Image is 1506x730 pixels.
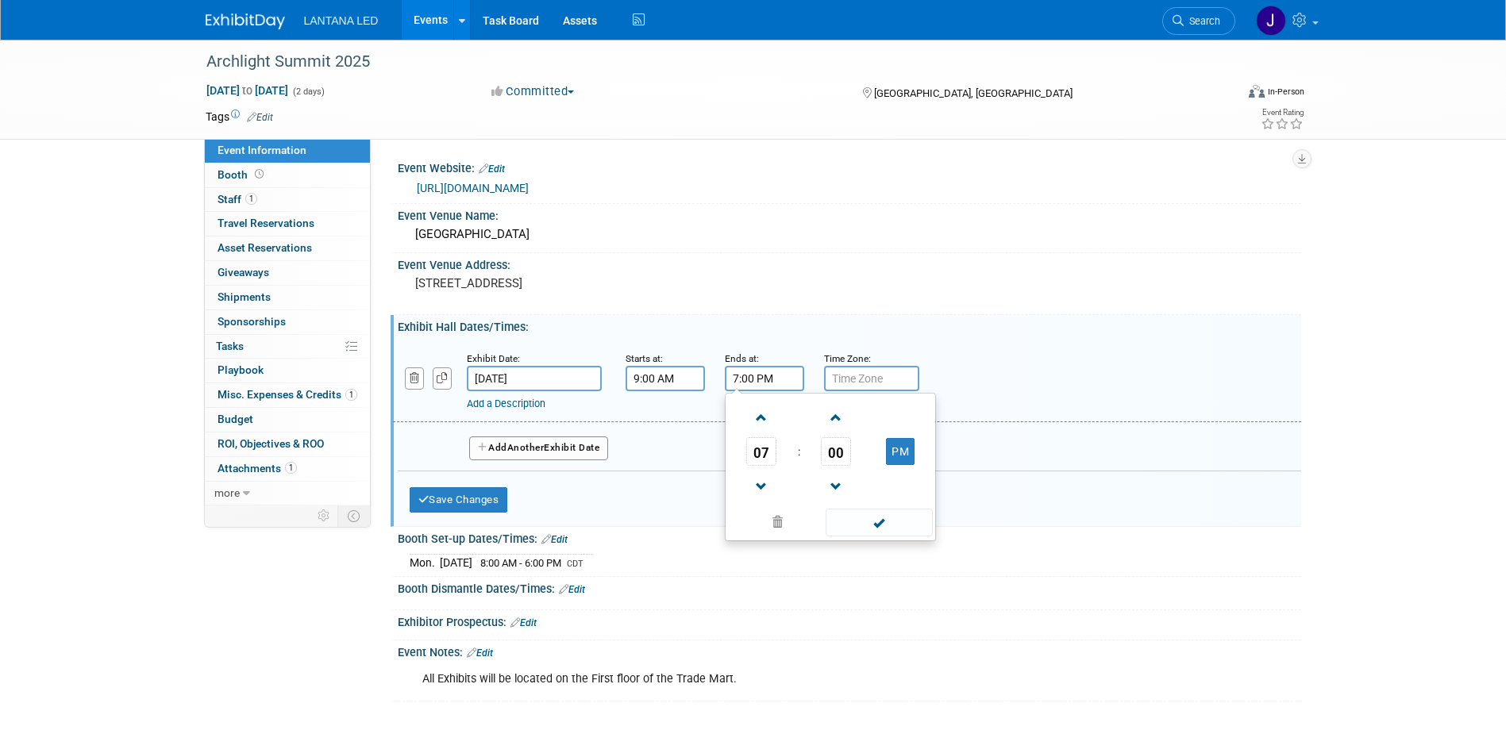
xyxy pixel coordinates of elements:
span: [DATE] [DATE] [206,83,289,98]
span: Event Information [218,144,306,156]
a: Sponsorships [205,310,370,334]
a: Budget [205,408,370,432]
span: Search [1184,15,1220,27]
a: Done [824,513,934,535]
input: Start Time [626,366,705,391]
a: Playbook [205,359,370,382]
a: ROI, Objectives & ROO [205,432,370,456]
span: Tasks [216,340,244,352]
a: Asset Reservations [205,236,370,260]
td: : [795,437,803,466]
td: Toggle Event Tabs [337,505,370,526]
span: LANTANA LED [304,14,379,27]
a: [URL][DOMAIN_NAME] [417,182,529,194]
a: Tasks [205,335,370,359]
div: Exhibitor Prospectus: [398,610,1301,631]
span: Sponsorships [218,315,286,328]
span: Attachments [218,462,297,474]
a: Edit [467,647,493,659]
a: Edit [479,163,505,175]
small: Exhibit Date: [467,353,520,364]
span: ROI, Objectives & ROO [218,437,324,450]
span: Booth not reserved yet [252,168,267,180]
button: PM [886,438,915,465]
a: Booth [205,163,370,187]
div: In-Person [1267,86,1304,98]
input: End Time [725,366,804,391]
a: Clear selection [729,512,827,534]
a: Shipments [205,286,370,309]
span: 1 [345,389,357,401]
input: Date [467,366,602,391]
a: Attachments1 [205,457,370,481]
small: Time Zone: [824,353,871,364]
a: Decrement Hour [746,466,776,506]
input: Time Zone [824,366,919,391]
a: Misc. Expenses & Credits1 [205,383,370,407]
span: 8:00 AM - 6:00 PM [480,557,561,569]
td: [DATE] [440,554,472,571]
a: Staff1 [205,188,370,212]
div: Archlight Summit 2025 [201,48,1211,76]
span: CDT [567,559,584,569]
img: Format-Inperson.png [1249,85,1265,98]
div: Booth Dismantle Dates/Times: [398,577,1301,597]
td: Tags [206,109,273,125]
div: All Exhibits will be located on the First floor of the Trade Mart. [411,663,1127,695]
a: Search [1162,7,1235,35]
a: Increment Hour [746,397,776,437]
a: Event Information [205,139,370,163]
a: Increment Minute [821,397,851,437]
a: Edit [247,112,273,123]
a: Travel Reservations [205,212,370,236]
span: Giveaways [218,266,269,279]
td: Personalize Event Tab Strip [310,505,338,526]
a: Edit [510,617,537,628]
div: Event Notes: [398,640,1301,661]
div: Event Venue Name: [398,204,1301,224]
a: Edit [559,584,585,595]
span: Misc. Expenses & Credits [218,388,357,401]
span: Playbook [218,363,264,376]
div: Exhibit Hall Dates/Times: [398,315,1301,335]
span: Travel Reservations [218,217,314,229]
span: Asset Reservations [218,241,312,254]
span: Booth [218,168,267,181]
img: Jane Divis [1256,6,1286,36]
a: Giveaways [205,261,370,285]
button: Save Changes [410,487,508,513]
div: Event Website: [398,156,1301,177]
a: more [205,482,370,505]
span: more [214,486,240,499]
span: Shipments [218,290,271,303]
div: Event Format [1142,83,1305,106]
button: Committed [486,83,580,100]
td: Mon. [410,554,440,571]
span: 1 [245,193,257,205]
span: Staff [218,193,257,206]
span: Another [507,442,545,453]
a: Add a Description [467,398,545,409]
a: Decrement Minute [821,466,851,506]
span: 1 [285,462,297,474]
span: Pick Minute [821,437,851,466]
a: Edit [541,534,568,545]
small: Starts at: [626,353,663,364]
pre: [STREET_ADDRESS] [415,276,757,290]
div: Event Rating [1261,109,1304,117]
div: Event Venue Address: [398,253,1301,273]
img: ExhibitDay [206,13,285,29]
button: AddAnotherExhibit Date [469,436,609,460]
span: (2 days) [291,86,325,97]
div: Booth Set-up Dates/Times: [398,527,1301,547]
span: Budget [218,413,253,425]
div: [GEOGRAPHIC_DATA] [410,222,1289,247]
span: [GEOGRAPHIC_DATA], [GEOGRAPHIC_DATA] [874,87,1073,99]
span: to [240,84,255,97]
small: Ends at: [725,353,759,364]
span: Pick Hour [746,437,776,466]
